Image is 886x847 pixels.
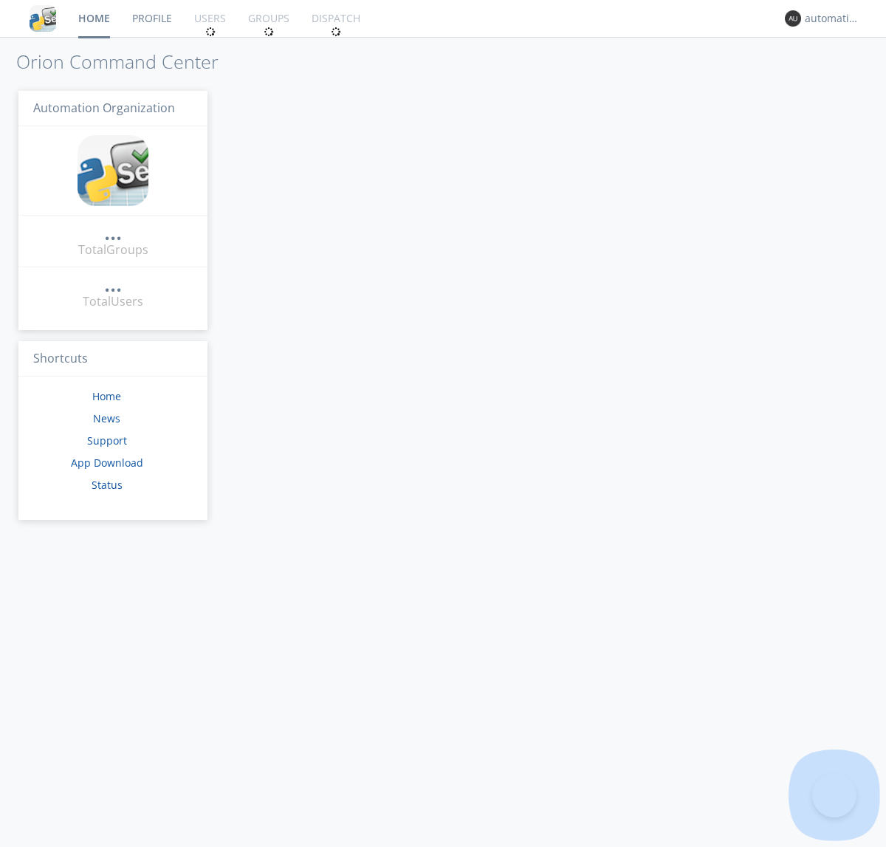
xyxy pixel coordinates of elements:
h3: Shortcuts [18,341,207,377]
a: ... [104,224,122,241]
div: ... [104,224,122,239]
a: Status [92,478,123,492]
img: cddb5a64eb264b2086981ab96f4c1ba7 [78,135,148,206]
a: Home [92,389,121,403]
img: cddb5a64eb264b2086981ab96f4c1ba7 [30,5,56,32]
img: spin.svg [205,27,216,37]
span: Automation Organization [33,100,175,116]
iframe: Toggle Customer Support [812,773,856,817]
a: App Download [71,456,143,470]
div: Total Groups [78,241,148,258]
div: ... [104,276,122,291]
img: spin.svg [331,27,341,37]
div: Total Users [83,293,143,310]
a: News [93,411,120,425]
div: automation+atlas0003 [805,11,860,26]
img: 373638.png [785,10,801,27]
img: spin.svg [264,27,274,37]
a: ... [104,276,122,293]
a: Support [87,433,127,447]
